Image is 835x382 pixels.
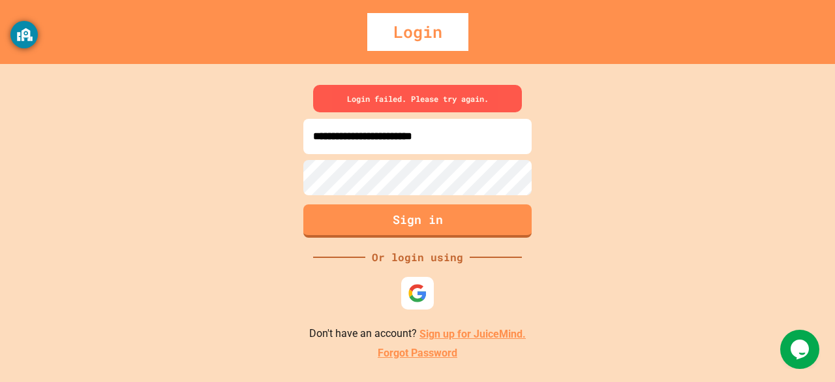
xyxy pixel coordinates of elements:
[10,21,38,48] button: GoGuardian Privacy Information
[419,328,526,340] a: Sign up for JuiceMind.
[780,330,822,369] iframe: chat widget
[313,85,522,112] div: Login failed. Please try again.
[365,249,470,265] div: Or login using
[309,326,526,342] p: Don't have an account?
[303,204,532,238] button: Sign in
[378,345,457,361] a: Forgot Password
[408,283,427,303] img: google-icon.svg
[367,13,468,51] div: Login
